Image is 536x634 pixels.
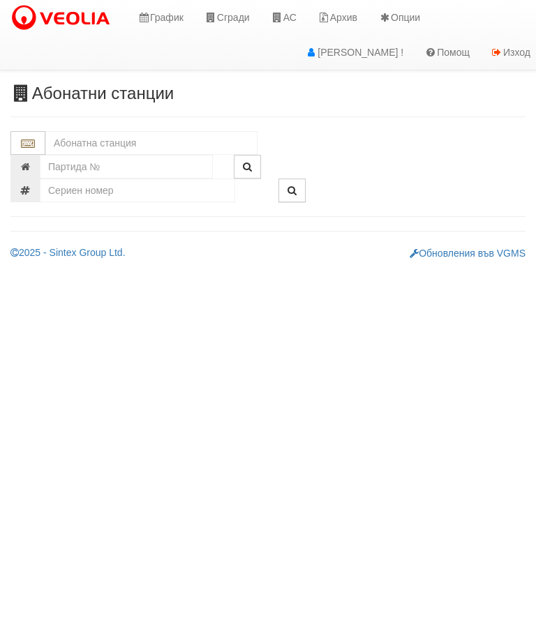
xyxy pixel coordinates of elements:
img: VeoliaLogo.png [10,3,117,33]
a: 2025 - Sintex Group Ltd. [10,247,126,258]
h3: Абонатни станции [10,84,526,103]
input: Сериен номер [40,179,235,202]
a: [PERSON_NAME] ! [295,35,414,70]
a: Обновления във VGMS [410,248,526,259]
a: Помощ [414,35,480,70]
input: Абонатна станция [45,131,258,155]
input: Партида № [40,155,213,179]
